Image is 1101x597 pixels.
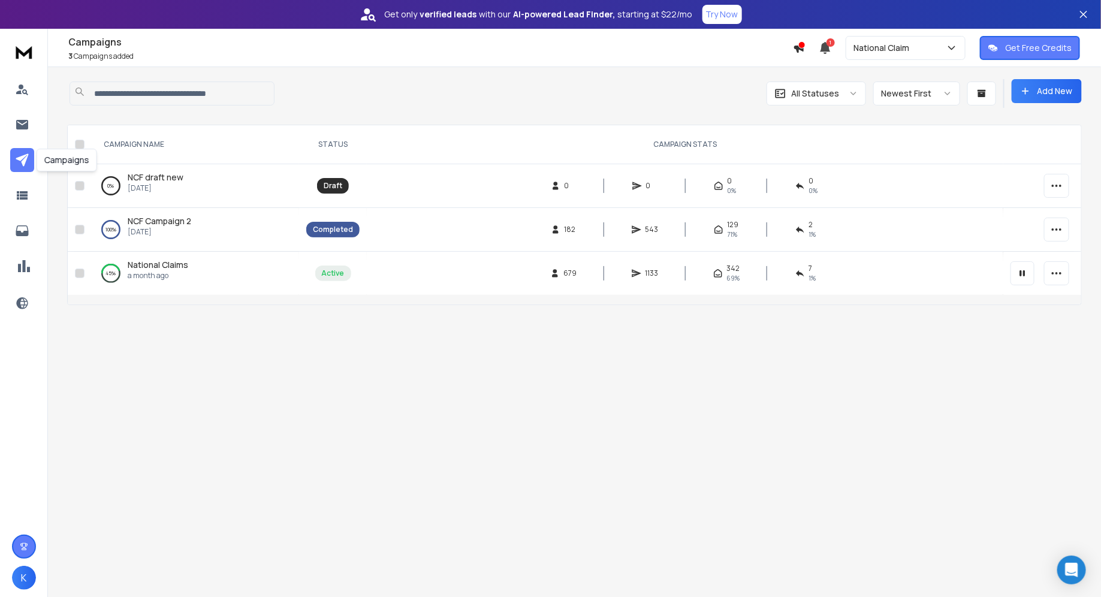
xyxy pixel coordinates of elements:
[564,181,576,191] span: 0
[791,88,839,99] p: All Statuses
[726,273,740,283] span: 69 %
[68,52,793,61] p: Campaigns added
[12,41,36,63] img: logo
[564,225,576,234] span: 182
[128,259,188,270] span: National Claims
[727,176,732,186] span: 0
[128,215,191,227] span: NCF Campaign 2
[706,8,738,20] p: Try Now
[324,181,342,191] div: Draft
[89,252,299,296] td: 45%National Claimsa month ago
[809,230,816,239] span: 1 %
[514,8,616,20] strong: AI-powered Lead Finder,
[645,269,658,278] span: 1133
[727,220,738,230] span: 129
[645,225,658,234] span: 543
[106,267,116,279] p: 45 %
[726,264,740,273] span: 342
[105,224,116,236] p: 100 %
[727,186,736,195] span: 0%
[128,171,183,183] a: NCF draft new
[322,269,345,278] div: Active
[128,215,191,227] a: NCF Campaign 2
[89,125,299,164] th: CAMPAIGN NAME
[853,42,914,54] p: National Claim
[68,35,793,49] h1: Campaigns
[980,36,1080,60] button: Get Free Credits
[809,220,813,230] span: 2
[37,149,97,171] div: Campaigns
[809,273,816,283] span: 1 %
[420,8,477,20] strong: verified leads
[313,225,353,234] div: Completed
[128,271,188,281] p: a month ago
[367,125,1003,164] th: CAMPAIGN STATS
[68,51,73,61] span: 3
[385,8,693,20] p: Get only with our starting at $22/mo
[108,180,114,192] p: 0 %
[809,186,818,195] span: 0%
[1057,556,1086,584] div: Open Intercom Messenger
[809,264,812,273] span: 7
[128,259,188,271] a: National Claims
[12,566,36,590] button: K
[873,82,960,105] button: Newest First
[128,183,183,193] p: [DATE]
[89,208,299,252] td: 100%NCF Campaign 2[DATE]
[809,176,813,186] span: 0
[128,227,191,237] p: [DATE]
[1005,42,1072,54] p: Get Free Credits
[563,269,577,278] span: 679
[1012,79,1082,103] button: Add New
[89,164,299,208] td: 0%NCF draft new[DATE]
[299,125,367,164] th: STATUS
[702,5,742,24] button: Try Now
[645,181,657,191] span: 0
[826,38,835,47] span: 1
[727,230,737,239] span: 71 %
